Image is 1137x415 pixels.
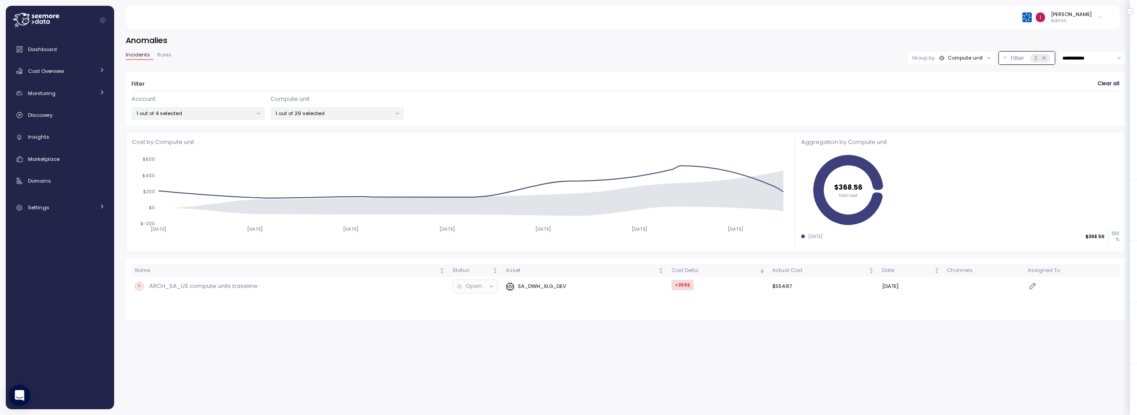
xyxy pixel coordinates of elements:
[1097,78,1120,91] button: Clear all
[879,264,944,277] th: DateNot sorted
[157,52,171,57] span: Rules
[882,267,933,275] div: Date
[131,264,449,277] th: NameNot sorted
[506,267,657,275] div: Asset
[1034,54,1038,63] p: 2
[28,46,57,53] span: Dashboard
[839,193,858,198] tspan: Total cost
[142,172,155,178] tspan: $400
[1028,267,1116,275] div: Assigned To
[772,267,867,275] div: Actual Cost
[9,172,111,190] a: Domains
[143,156,155,162] tspan: $600
[728,226,743,232] tspan: [DATE]
[247,226,262,232] tspan: [DATE]
[9,128,111,146] a: Insights
[934,267,940,274] div: Not sorted
[1051,18,1092,24] p: Admin
[999,52,1055,64] button: Filter2
[439,267,445,274] div: Not sorted
[126,35,1125,46] h3: Anomalies
[1097,78,1119,90] span: Clear all
[126,52,150,57] span: Incidents
[1011,54,1024,63] p: Filter
[1022,12,1032,22] img: 68790ce639d2d68da1992664.PNG
[131,80,145,88] p: Filter
[1051,11,1092,18] div: [PERSON_NAME]
[28,90,56,97] span: Monitoring
[947,267,1020,275] div: Channels
[1085,234,1105,240] p: $368.56
[658,267,664,274] div: Not sorted
[97,17,108,24] button: Collapse navigation
[465,282,482,291] p: Open
[535,226,551,232] tspan: [DATE]
[502,264,668,277] th: AssetNot sorted
[9,106,111,124] a: Discovery
[672,280,694,290] div: +369 $
[270,95,310,104] p: Compute unit
[149,282,258,291] p: ARCH_SA_US compute units baseline
[28,112,52,119] span: Discovery
[9,62,111,80] a: Cost Overview
[453,267,491,275] div: Status
[631,226,647,232] tspan: [DATE]
[449,264,502,277] th: StatusNot sorted
[28,177,51,184] span: Domains
[9,199,111,216] a: Settings
[453,280,498,293] button: Open
[801,138,1119,147] p: Aggregation by Compute unit
[912,54,935,61] p: Group by:
[948,54,983,61] div: Compute unit
[868,267,875,274] div: Not sorted
[132,138,788,147] p: Cost by Compute unit
[275,110,391,117] p: 1 out of 29 selected
[28,204,49,211] span: Settings
[759,267,765,274] div: Sorted descending
[492,267,498,274] div: Not sorted
[668,264,769,277] th: Cost DeltaSorted descending
[131,95,155,104] p: Account
[1036,12,1045,22] img: ACg8ocKLuhHFaZBJRg6H14Zm3JrTaqN1bnDy5ohLcNYWE-rfMITsOg=s96-c
[769,277,879,296] td: $554.87
[9,385,30,406] div: Open Intercom Messenger
[834,183,863,192] tspan: $368.56
[136,110,252,117] p: 1 out of 4 selected
[1109,231,1119,243] p: 100 %
[343,226,358,232] tspan: [DATE]
[769,264,879,277] th: Actual CostNot sorted
[9,150,111,168] a: Marketplace
[9,40,111,58] a: Dashboard
[143,189,155,195] tspan: $200
[808,234,823,240] div: [DATE]
[149,205,155,211] tspan: $0
[518,283,566,290] p: SA_DWH_XLG_DEV
[9,84,111,102] a: Monitoring
[672,267,758,275] div: Cost Delta
[879,277,944,296] td: [DATE]
[135,267,438,275] div: Name
[28,68,64,75] span: Cost Overview
[28,133,49,140] span: Insights
[151,226,166,232] tspan: [DATE]
[28,156,60,163] span: Marketplace
[439,226,455,232] tspan: [DATE]
[140,221,155,227] tspan: $-200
